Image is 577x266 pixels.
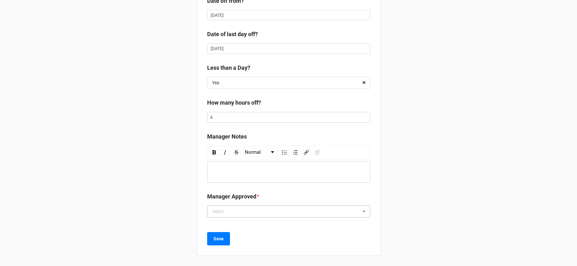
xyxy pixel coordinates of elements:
[280,149,289,156] div: Unordered
[212,209,229,214] div: Select ...
[243,148,278,157] a: Block Type
[232,149,241,156] div: Strikethrough
[210,149,218,156] div: Bold
[213,236,224,242] b: Save
[207,132,247,141] label: Manager Notes
[210,168,367,175] div: rdw-editor
[212,81,219,85] div: Yes
[301,148,323,157] div: rdw-link-control
[245,149,261,156] span: Normal
[207,98,261,107] label: How many hours off?
[209,148,242,157] div: rdw-inline-control
[243,148,278,157] div: rdw-dropdown
[207,30,258,39] label: Date of last day off?
[207,232,230,245] button: Save
[207,10,370,21] input: Date
[313,149,322,156] div: Unlink
[292,149,299,156] div: Ordered
[279,148,301,157] div: rdw-list-control
[207,192,256,201] label: Manager Approved
[302,149,311,156] div: Link
[221,149,230,156] div: Italic
[242,148,279,157] div: rdw-block-control
[207,63,250,72] label: Less than a Day?
[207,43,370,54] input: Date
[207,146,370,159] div: rdw-toolbar
[207,146,370,183] div: rdw-wrapper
